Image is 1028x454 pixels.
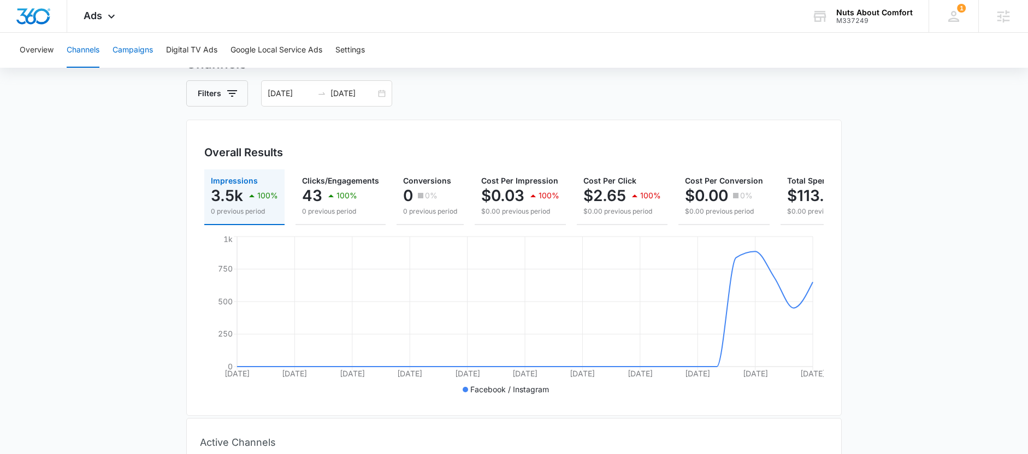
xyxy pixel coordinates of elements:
[512,369,537,378] tspan: [DATE]
[397,369,422,378] tspan: [DATE]
[336,192,357,199] p: 100%
[539,192,559,199] p: 100%
[20,33,54,68] button: Overview
[42,64,98,72] div: Domain Overview
[335,33,365,68] button: Settings
[186,80,248,107] button: Filters
[302,187,322,204] p: 43
[403,207,457,216] p: 0 previous period
[957,4,966,13] div: notifications count
[740,192,753,199] p: 0%
[302,207,379,216] p: 0 previous period
[836,17,913,25] div: account id
[787,207,878,216] p: $0.00 previous period
[257,192,278,199] p: 100%
[470,384,549,395] p: Facebook / Instagram
[685,187,728,204] p: $0.00
[67,33,99,68] button: Channels
[403,176,451,185] span: Conversions
[570,369,595,378] tspan: [DATE]
[317,89,326,98] span: swap-right
[17,17,26,26] img: logo_orange.svg
[268,87,313,99] input: Start date
[109,63,117,72] img: tab_keywords_by_traffic_grey.svg
[166,33,217,68] button: Digital TV Ads
[31,17,54,26] div: v 4.0.25
[640,192,661,199] p: 100%
[403,187,413,204] p: 0
[282,369,307,378] tspan: [DATE]
[29,63,38,72] img: tab_domain_overview_orange.svg
[317,89,326,98] span: to
[211,207,278,216] p: 0 previous period
[223,234,233,244] tspan: 1k
[84,10,102,21] span: Ads
[455,369,480,378] tspan: [DATE]
[204,144,283,161] h3: Overall Results
[957,4,966,13] span: 1
[481,207,559,216] p: $0.00 previous period
[685,207,763,216] p: $0.00 previous period
[218,297,233,306] tspan: 500
[121,64,184,72] div: Keywords by Traffic
[211,187,243,204] p: 3.5k
[787,176,832,185] span: Total Spend
[836,8,913,17] div: account name
[685,369,710,378] tspan: [DATE]
[628,369,653,378] tspan: [DATE]
[224,369,250,378] tspan: [DATE]
[228,362,233,371] tspan: 0
[218,264,233,273] tspan: 750
[17,28,26,37] img: website_grey.svg
[800,369,825,378] tspan: [DATE]
[743,369,768,378] tspan: [DATE]
[302,176,379,185] span: Clicks/Engagements
[583,187,626,204] p: $2.65
[583,207,661,216] p: $0.00 previous period
[583,176,636,185] span: Cost Per Click
[481,176,558,185] span: Cost Per Impression
[685,176,763,185] span: Cost Per Conversion
[481,187,524,204] p: $0.03
[28,28,120,37] div: Domain: [DOMAIN_NAME]
[113,33,153,68] button: Campaigns
[211,176,258,185] span: Impressions
[218,329,233,338] tspan: 250
[330,87,376,99] input: End date
[231,33,322,68] button: Google Local Service Ads
[787,187,843,204] p: $113.88
[340,369,365,378] tspan: [DATE]
[425,192,438,199] p: 0%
